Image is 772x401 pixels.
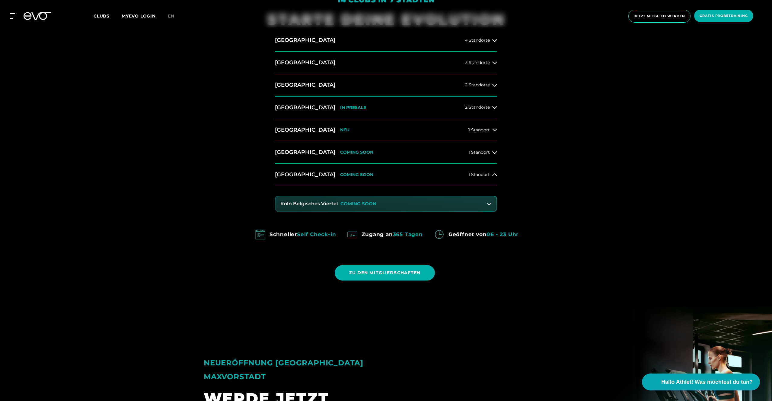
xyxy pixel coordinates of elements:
[275,119,497,141] button: [GEOGRAPHIC_DATA]NEU1 Standort
[642,374,760,390] button: Hallo Athlet! Was möchtest du tun?
[465,83,490,87] span: 2 Standorte
[275,149,335,156] h2: [GEOGRAPHIC_DATA]
[700,13,748,18] span: Gratis Probetraining
[275,104,335,111] h2: [GEOGRAPHIC_DATA]
[465,60,490,65] span: 3 Standorte
[448,229,518,239] div: Geöffnet von
[275,141,497,164] button: [GEOGRAPHIC_DATA]COMING SOON1 Standort
[275,59,335,66] h2: [GEOGRAPHIC_DATA]
[168,13,174,19] span: en
[634,14,685,19] span: Jetzt Mitglied werden
[486,231,518,237] em: 06 - 23 Uhr
[275,29,497,52] button: [GEOGRAPHIC_DATA]4 Standorte
[335,261,438,285] a: ZU DEN MITGLIEDSCHAFTEN
[349,270,421,276] span: ZU DEN MITGLIEDSCHAFTEN
[168,13,182,20] a: en
[468,128,490,132] span: 1 Standort
[340,172,373,177] p: COMING SOON
[340,150,373,155] p: COMING SOON
[692,10,755,23] a: Gratis Probetraining
[270,229,336,239] div: Schneller
[393,231,423,237] em: 365 Tagen
[297,231,336,237] em: Self Check-in
[340,201,376,207] p: COMING SOON
[432,228,446,241] img: evofitness
[468,150,490,155] span: 1 Standort
[122,13,156,19] a: MYEVO LOGIN
[275,74,497,96] button: [GEOGRAPHIC_DATA]2 Standorte
[204,356,411,384] div: NEUERÖFFNUNG [GEOGRAPHIC_DATA] MAXVORSTADT
[280,201,338,207] h3: Köln Belgisches Viertel
[340,105,366,110] p: IN PRESALE
[94,13,122,19] a: Clubs
[362,229,423,239] div: Zugang an
[275,171,335,178] h2: [GEOGRAPHIC_DATA]
[468,172,490,177] span: 1 Standort
[661,378,753,386] span: Hallo Athlet! Was möchtest du tun?
[340,127,349,133] p: NEU
[465,105,490,110] span: 2 Standorte
[94,13,110,19] span: Clubs
[627,10,692,23] a: Jetzt Mitglied werden
[275,52,497,74] button: [GEOGRAPHIC_DATA]3 Standorte
[254,228,267,241] img: evofitness
[346,228,359,241] img: evofitness
[275,37,335,44] h2: [GEOGRAPHIC_DATA]
[465,38,490,43] span: 4 Standorte
[275,81,335,89] h2: [GEOGRAPHIC_DATA]
[275,97,497,119] button: [GEOGRAPHIC_DATA]IN PRESALE2 Standorte
[276,196,496,211] button: Köln Belgisches ViertelCOMING SOON
[275,164,497,186] button: [GEOGRAPHIC_DATA]COMING SOON1 Standort
[275,126,335,134] h2: [GEOGRAPHIC_DATA]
